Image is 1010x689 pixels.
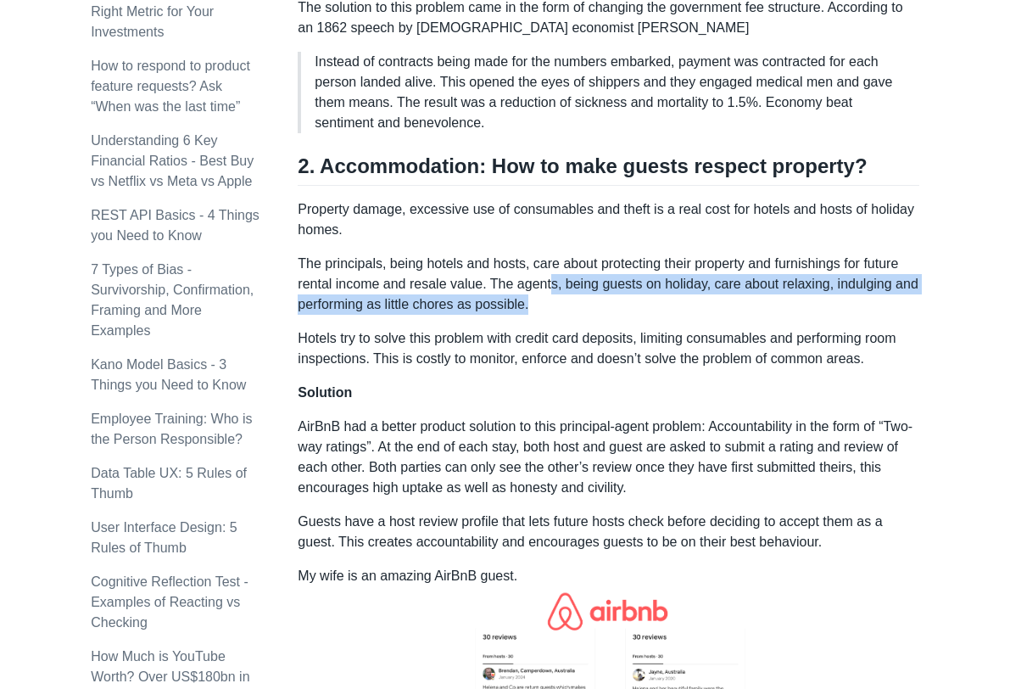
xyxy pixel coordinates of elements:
a: How to respond to product feature requests? Ask “When was the last time” [91,59,250,114]
p: Property damage, excessive use of consumables and theft is a real cost for hotels and hosts of ho... [298,199,918,240]
p: AirBnB had a better product solution to this principal-agent problem: Accountability in the form ... [298,417,918,498]
p: Instead of contracts being made for the numbers embarked, payment was contracted for each person ... [315,52,905,133]
a: REST API Basics - 4 Things you Need to Know [91,208,259,243]
h2: 2. Accommodation: How to make guests respect property? [298,154,918,186]
a: User Interface Design: 5 Rules of Thumb [91,520,237,555]
a: Cognitive Reflection Test - Examples of Reacting vs Checking [91,574,248,630]
a: Data Table UX: 5 Rules of Thumb [91,466,247,501]
p: Hotels try to solve this problem with credit card deposits, limiting consumables and performing r... [298,328,918,369]
p: Guests have a host review profile that lets future hosts check before deciding to accept them as ... [298,512,918,552]
a: Employee Training: Who is the Person Responsible? [91,412,252,446]
strong: Solution [298,385,352,400]
a: Kano Model Basics - 3 Things you Need to Know [91,357,246,392]
a: 7 Types of Bias - Survivorship, Confirmation, Framing and More Examples [91,262,254,338]
a: Understanding 6 Key Financial Ratios - Best Buy vs Netflix vs Meta vs Apple [91,133,254,188]
p: The principals, being hotels and hosts, care about protecting their property and furnishings for ... [298,254,918,315]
